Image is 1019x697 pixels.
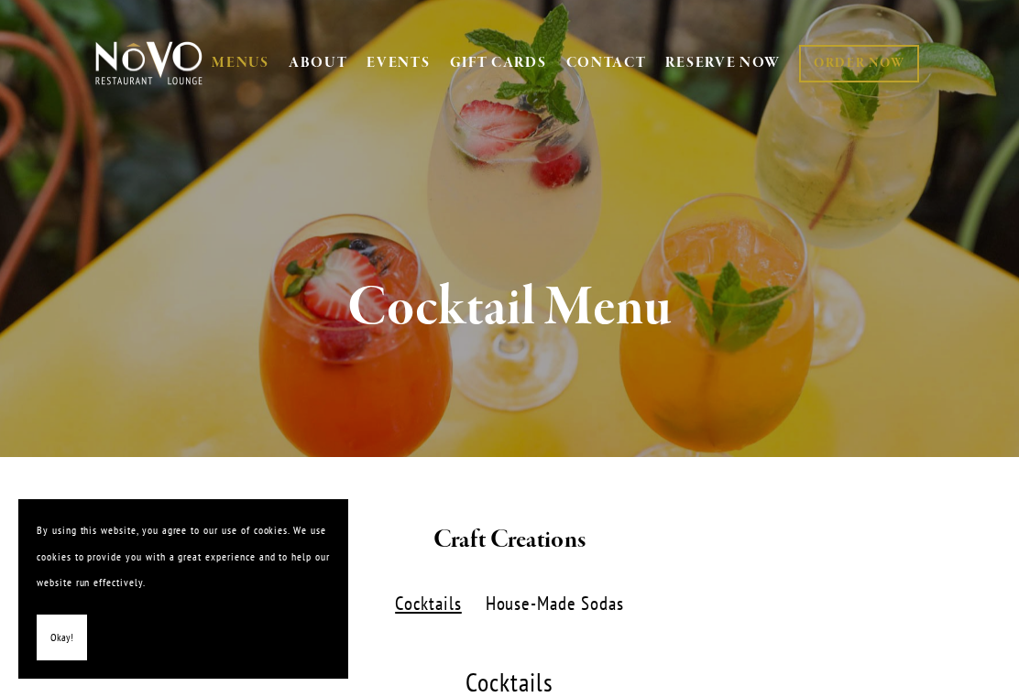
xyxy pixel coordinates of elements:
[18,499,348,679] section: Cookie banner
[212,54,269,72] a: MENUS
[117,521,903,560] h2: Craft Creations
[37,615,87,661] button: Okay!
[37,517,330,596] p: By using this website, you agree to our use of cookies. We use cookies to provide you with a grea...
[476,591,633,617] label: House-Made Sodas
[367,54,430,72] a: EVENTS
[92,670,927,696] div: Cocktails
[50,625,73,651] span: Okay!
[665,46,781,81] a: RESERVE NOW
[289,54,348,72] a: ABOUT
[450,46,547,81] a: GIFT CARDS
[92,40,206,86] img: Novo Restaurant &amp; Lounge
[566,46,647,81] a: CONTACT
[799,45,919,82] a: ORDER NOW
[117,278,903,338] h1: Cocktail Menu
[386,591,471,617] label: Cocktails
